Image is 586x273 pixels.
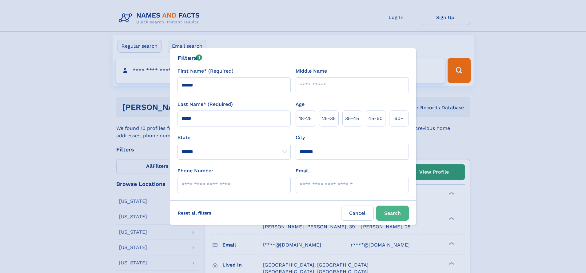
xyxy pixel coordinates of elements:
label: City [296,134,305,141]
label: Middle Name [296,67,327,75]
label: Last Name* (Required) [177,101,233,108]
span: 25‑35 [322,115,336,122]
span: 35‑45 [345,115,359,122]
label: Email [296,167,309,175]
label: State [177,134,291,141]
button: Search [376,206,409,221]
div: Filters [177,53,202,62]
label: First Name* (Required) [177,67,233,75]
label: Reset all filters [174,206,215,220]
span: 60+ [394,115,404,122]
span: 45‑60 [368,115,383,122]
label: Cancel [341,206,374,221]
label: Age [296,101,305,108]
span: 18‑25 [299,115,312,122]
label: Phone Number [177,167,213,175]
